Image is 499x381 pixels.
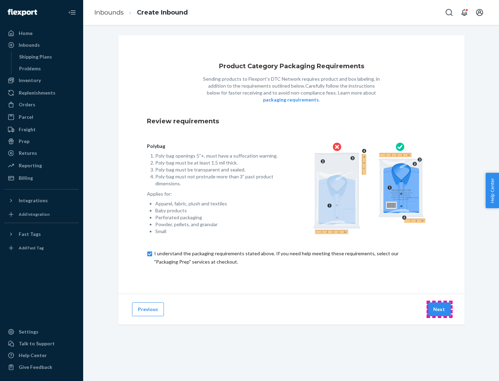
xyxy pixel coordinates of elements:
a: Inbounds [4,39,79,51]
li: Small [155,228,280,235]
ol: breadcrumbs [89,2,193,23]
a: Shipping Plans [16,51,79,62]
div: Billing [19,175,33,181]
a: Parcel [4,112,79,123]
li: Perforated packaging [155,214,280,221]
div: Returns [19,150,37,157]
div: Settings [19,328,38,335]
button: Give Feedback [4,362,79,373]
div: Home [19,30,33,37]
div: Shipping Plans [19,53,52,60]
li: Poly-bag must be transparent and sealed. [155,166,280,173]
div: Talk to Support [19,340,55,347]
div: Integrations [19,197,48,204]
button: Open account menu [473,6,487,19]
h1: Product Category Packaging Requirements [219,63,364,70]
img: Flexport logo [8,9,37,16]
a: Talk to Support [4,338,79,349]
p: Polybag [147,143,280,150]
div: Parcel [19,114,33,121]
div: Reporting [19,162,42,169]
button: packaging requirements [263,96,319,103]
div: Problems [19,65,41,72]
li: Powder, pellets, and granular [155,221,280,228]
div: Prep [19,138,29,145]
li: Poly-bag openings 5”+, must have a suffocation warning. [155,152,280,159]
a: Orders [4,99,79,110]
div: Review requirements [147,112,436,132]
button: Close Navigation [65,6,79,19]
button: Open notifications [457,6,471,19]
div: Orders [19,101,35,108]
a: Replenishments [4,87,79,98]
a: Add Integration [4,209,79,220]
li: Baby products [155,207,280,214]
li: Apparel, fabric, plush and textiles [155,200,280,207]
div: Freight [19,126,36,133]
a: Prep [4,136,79,147]
div: Add Fast Tag [19,245,44,251]
a: Create Inbound [137,9,188,16]
a: Inbounds [94,9,124,16]
div: Replenishments [19,89,55,96]
div: Add Integration [19,211,50,217]
div: Help Center [19,352,47,359]
button: Integrations [4,195,79,206]
a: Home [4,28,79,39]
a: Inventory [4,75,79,86]
div: Inbounds [19,42,40,48]
a: Help Center [4,350,79,361]
a: Returns [4,148,79,159]
p: Applies for: [147,190,280,197]
li: Poly-bag must be at least 1.5 mil thick. [155,159,280,166]
div: Fast Tags [19,231,41,238]
button: Help Center [485,173,499,208]
a: Freight [4,124,79,135]
a: Problems [16,63,79,74]
a: Add Fast Tag [4,242,79,254]
li: Poly-bag must not protrude more than 3” past product dimensions. [155,173,280,187]
a: Settings [4,326,79,337]
img: polybag.ac92ac876edd07edd96c1eaacd328395.png [313,143,426,234]
button: Previous [132,302,164,316]
a: Reporting [4,160,79,171]
p: Sending products to Flexport's DTC Network requires product and box labeling, in addition to the ... [201,76,382,103]
button: Fast Tags [4,229,79,240]
a: Billing [4,172,79,184]
button: Next [427,302,451,316]
div: Inventory [19,77,41,84]
button: Open Search Box [442,6,456,19]
div: Give Feedback [19,364,52,371]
